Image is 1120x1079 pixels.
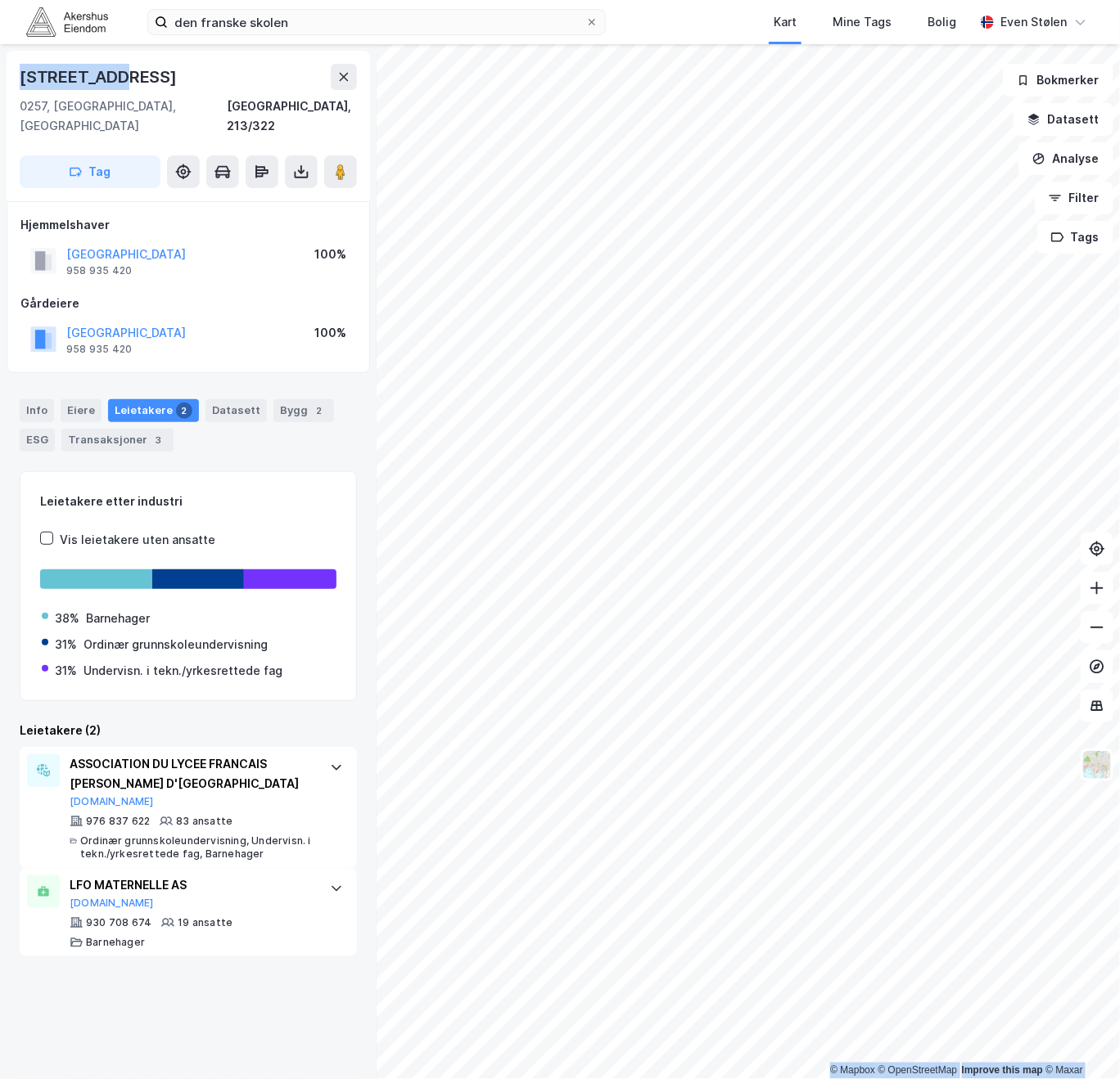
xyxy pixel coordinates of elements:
div: Transaksjoner [61,429,174,452]
div: Vis leietakere uten ansatte [60,530,215,550]
a: OpenStreetMap [878,1065,958,1077]
div: Even Stølen [1000,12,1068,32]
div: LFO MATERNELLE AS [70,875,314,895]
div: 38% [55,609,79,628]
div: Bygg [273,399,334,422]
div: Bolig [928,12,956,32]
a: Improve this map [962,1065,1043,1077]
div: 100% [314,323,346,343]
div: 31% [55,661,77,681]
button: Bokmerker [1003,64,1113,97]
img: akershus-eiendom-logo.9091f326c980b4bce74ccdd9f866810c.svg [26,7,108,36]
button: [DOMAIN_NAME] [70,795,154,808]
button: Analyse [1018,142,1113,175]
div: Leietakere [108,399,199,422]
div: [GEOGRAPHIC_DATA], 213/322 [227,97,357,136]
div: Leietakere etter industri [40,492,336,511]
div: Ordinær grunnskoleundervisning [84,635,268,654]
div: Barnehager [86,936,145,949]
div: [STREET_ADDRESS] [20,64,180,90]
a: Mapbox [830,1065,875,1077]
div: Info [20,399,54,422]
div: 2 [311,402,327,419]
div: 100% [314,245,346,264]
button: Tags [1037,221,1113,254]
div: Kontrollprogram for chat [1038,1000,1120,1079]
div: Gårdeiere [20,294,356,313]
div: 3 [151,432,167,448]
div: Kart [774,12,797,32]
div: 0257, [GEOGRAPHIC_DATA], [GEOGRAPHIC_DATA] [20,97,227,136]
div: Ordinær grunnskoleundervisning, Undervisn. i tekn./yrkesrettede fag, Barnehager [80,834,314,861]
div: Hjemmelshaver [20,215,356,235]
div: Eiere [61,399,102,422]
input: Søk på adresse, matrikkel, gårdeiere, leietakere eller personer [168,10,585,34]
div: 31% [55,635,77,654]
img: Z [1082,749,1113,780]
div: Barnehager [86,609,150,628]
div: ESG [20,429,55,452]
button: Filter [1035,182,1113,214]
div: 2 [176,402,192,419]
div: 958 935 420 [66,343,132,356]
div: 930 708 674 [86,916,151,929]
div: Mine Tags [833,12,892,32]
div: ASSOCIATION DU LYCEE FRANCAIS [PERSON_NAME] D'[GEOGRAPHIC_DATA] [70,754,314,794]
iframe: Chat Widget [1038,1000,1120,1079]
div: Undervisn. i tekn./yrkesrettede fag [84,661,282,681]
button: [DOMAIN_NAME] [70,897,154,910]
div: Datasett [205,399,267,422]
div: 976 837 622 [86,815,150,828]
div: 19 ansatte [178,916,233,929]
button: Tag [20,155,160,188]
div: Leietakere (2) [20,721,357,740]
div: 83 ansatte [176,815,233,828]
div: 958 935 420 [66,264,132,277]
button: Datasett [1014,103,1113,136]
